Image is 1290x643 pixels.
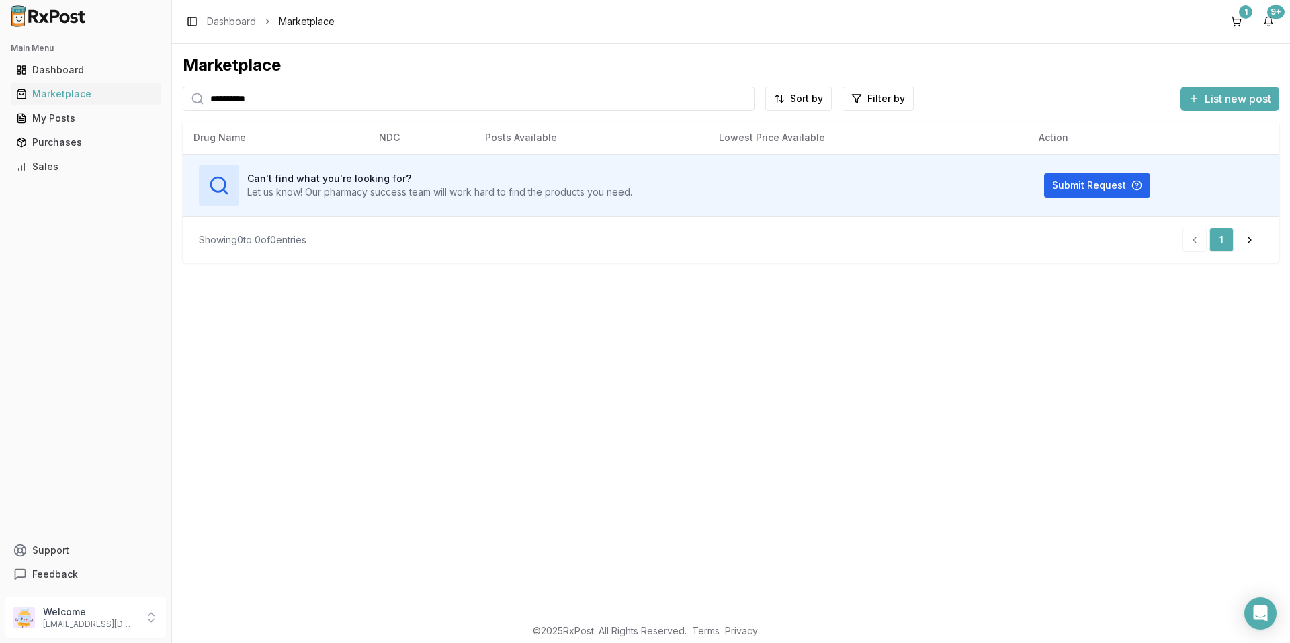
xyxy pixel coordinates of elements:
div: Dashboard [16,63,155,77]
button: Sales [5,156,166,177]
span: Filter by [867,92,905,105]
button: List new post [1180,87,1279,111]
a: Dashboard [11,58,161,82]
a: Terms [692,625,720,636]
p: [EMAIL_ADDRESS][DOMAIN_NAME] [43,619,136,630]
img: RxPost Logo [5,5,91,27]
th: Action [1028,122,1279,154]
span: Feedback [32,568,78,581]
nav: breadcrumb [207,15,335,28]
th: Lowest Price Available [708,122,1028,154]
div: Marketplace [183,54,1279,76]
button: Feedback [5,562,166,587]
button: Submit Request [1044,173,1150,198]
button: Dashboard [5,59,166,81]
div: Open Intercom Messenger [1244,597,1277,630]
div: 9+ [1267,5,1285,19]
button: 9+ [1258,11,1279,32]
div: Showing 0 to 0 of 0 entries [199,233,306,247]
img: User avatar [13,607,35,628]
th: Posts Available [474,122,708,154]
h2: Main Menu [11,43,161,54]
th: Drug Name [183,122,368,154]
button: Sort by [765,87,832,111]
p: Let us know! Our pharmacy success team will work hard to find the products you need. [247,185,632,199]
nav: pagination [1182,228,1263,252]
button: Purchases [5,132,166,153]
a: Purchases [11,130,161,155]
a: Marketplace [11,82,161,106]
button: Filter by [843,87,914,111]
div: Marketplace [16,87,155,101]
button: Marketplace [5,83,166,105]
button: My Posts [5,108,166,129]
h3: Can't find what you're looking for? [247,172,632,185]
a: Privacy [725,625,758,636]
th: NDC [368,122,474,154]
a: Dashboard [207,15,256,28]
a: 1 [1209,228,1234,252]
a: Sales [11,155,161,179]
div: Purchases [16,136,155,149]
a: List new post [1180,93,1279,107]
div: 1 [1239,5,1252,19]
div: My Posts [16,112,155,125]
p: Welcome [43,605,136,619]
span: Marketplace [279,15,335,28]
span: Sort by [790,92,823,105]
a: Go to next page [1236,228,1263,252]
div: Sales [16,160,155,173]
button: 1 [1225,11,1247,32]
a: My Posts [11,106,161,130]
button: Support [5,538,166,562]
span: List new post [1205,91,1271,107]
